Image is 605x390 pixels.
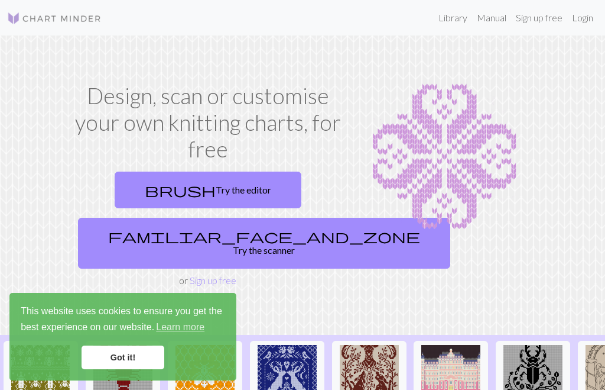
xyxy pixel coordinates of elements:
a: Manual [472,6,511,30]
a: Sign up free [190,275,236,286]
h1: Design, scan or customise your own knitting charts, for free [73,83,343,162]
a: stag beetle #1 [496,368,570,379]
a: Repeating bugs [4,368,78,379]
a: IMG_0917.jpeg [332,368,406,379]
img: Logo [7,11,102,25]
a: dismiss cookie message [82,346,164,369]
span: familiar_face_and_zone [108,228,420,244]
a: Märtas [250,368,324,379]
span: This website uses cookies to ensure you get the best experience on our website. [21,304,225,336]
div: cookieconsent [9,293,236,381]
a: Try the editor [115,172,301,208]
a: Copy of Grand-Budapest-Hotel-Exterior.jpg [414,368,488,379]
a: Try the scanner [78,218,450,269]
a: learn more about cookies [154,318,206,336]
a: Login [567,6,598,30]
a: Library [434,6,472,30]
span: brush [145,182,216,198]
a: Sign up free [511,6,567,30]
div: or [73,167,343,288]
img: Chart example [357,83,532,231]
